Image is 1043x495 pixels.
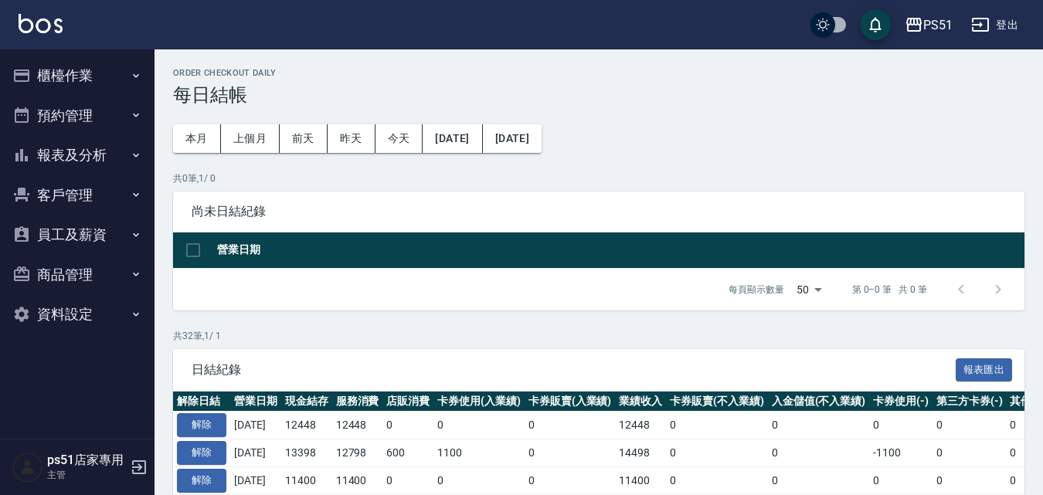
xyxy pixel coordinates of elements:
[860,9,891,40] button: save
[483,124,542,153] button: [DATE]
[615,466,666,494] td: 11400
[213,232,1024,269] th: 營業日期
[869,466,933,494] td: 0
[768,466,870,494] td: 0
[525,392,616,412] th: 卡券販賣(入業績)
[6,294,148,334] button: 資料設定
[12,452,43,483] img: Person
[230,392,281,412] th: 營業日期
[230,466,281,494] td: [DATE]
[6,96,148,136] button: 預約管理
[47,453,126,468] h5: ps51店家專用
[965,11,1024,39] button: 登出
[525,439,616,467] td: 0
[933,439,1007,467] td: 0
[173,124,221,153] button: 本月
[6,56,148,96] button: 櫃檯作業
[615,439,666,467] td: 14498
[615,392,666,412] th: 業績收入
[6,215,148,255] button: 員工及薪資
[281,412,332,439] td: 12448
[230,412,281,439] td: [DATE]
[956,358,1013,382] button: 報表匯出
[47,468,126,482] p: 主管
[332,412,383,439] td: 12448
[177,469,226,493] button: 解除
[280,124,328,153] button: 前天
[230,439,281,467] td: [DATE]
[615,412,666,439] td: 12448
[956,361,1013,376] a: 報表匯出
[869,412,933,439] td: 0
[328,124,375,153] button: 昨天
[382,466,433,494] td: 0
[433,466,525,494] td: 0
[923,15,953,35] div: PS51
[173,392,230,412] th: 解除日結
[281,466,332,494] td: 11400
[423,124,482,153] button: [DATE]
[666,392,768,412] th: 卡券販賣(不入業績)
[666,466,768,494] td: 0
[933,412,1007,439] td: 0
[768,412,870,439] td: 0
[332,466,383,494] td: 11400
[433,392,525,412] th: 卡券使用(入業績)
[933,392,1007,412] th: 第三方卡券(-)
[382,412,433,439] td: 0
[729,283,784,297] p: 每頁顯示數量
[177,413,226,437] button: 解除
[332,439,383,467] td: 12798
[933,466,1007,494] td: 0
[281,439,332,467] td: 13398
[382,439,433,467] td: 600
[768,439,870,467] td: 0
[382,392,433,412] th: 店販消費
[6,255,148,295] button: 商品管理
[852,283,927,297] p: 第 0–0 筆 共 0 筆
[173,68,1024,78] h2: Order checkout daily
[869,392,933,412] th: 卡券使用(-)
[869,439,933,467] td: -1100
[221,124,280,153] button: 上個月
[177,441,226,465] button: 解除
[281,392,332,412] th: 現金結存
[899,9,959,41] button: PS51
[525,466,616,494] td: 0
[192,204,1006,219] span: 尚未日結紀錄
[525,412,616,439] td: 0
[433,439,525,467] td: 1100
[19,14,63,33] img: Logo
[332,392,383,412] th: 服務消費
[375,124,423,153] button: 今天
[6,135,148,175] button: 報表及分析
[192,362,956,378] span: 日結紀錄
[173,84,1024,106] h3: 每日結帳
[173,329,1024,343] p: 共 32 筆, 1 / 1
[768,392,870,412] th: 入金儲值(不入業績)
[173,171,1024,185] p: 共 0 筆, 1 / 0
[666,439,768,467] td: 0
[6,175,148,215] button: 客戶管理
[433,412,525,439] td: 0
[666,412,768,439] td: 0
[790,269,827,310] div: 50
